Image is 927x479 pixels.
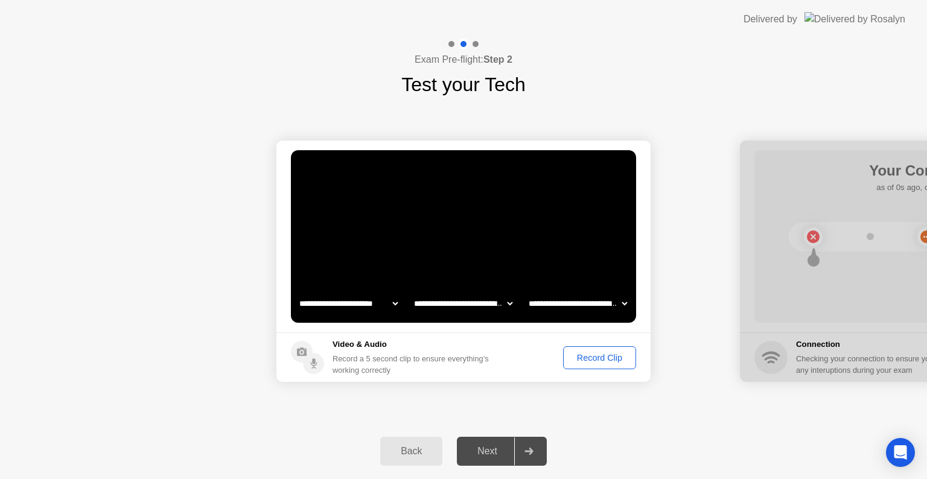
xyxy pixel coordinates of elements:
[483,54,512,65] b: Step 2
[460,446,514,457] div: Next
[886,438,915,467] div: Open Intercom Messenger
[333,353,494,376] div: Record a 5 second clip to ensure everything’s working correctly
[401,70,526,99] h1: Test your Tech
[526,291,629,316] select: Available microphones
[804,12,905,26] img: Delivered by Rosalyn
[457,437,547,466] button: Next
[384,446,439,457] div: Back
[412,291,515,316] select: Available speakers
[415,52,512,67] h4: Exam Pre-flight:
[744,12,797,27] div: Delivered by
[297,291,400,316] select: Available cameras
[380,437,442,466] button: Back
[333,338,494,351] h5: Video & Audio
[567,353,632,363] div: Record Clip
[563,346,636,369] button: Record Clip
